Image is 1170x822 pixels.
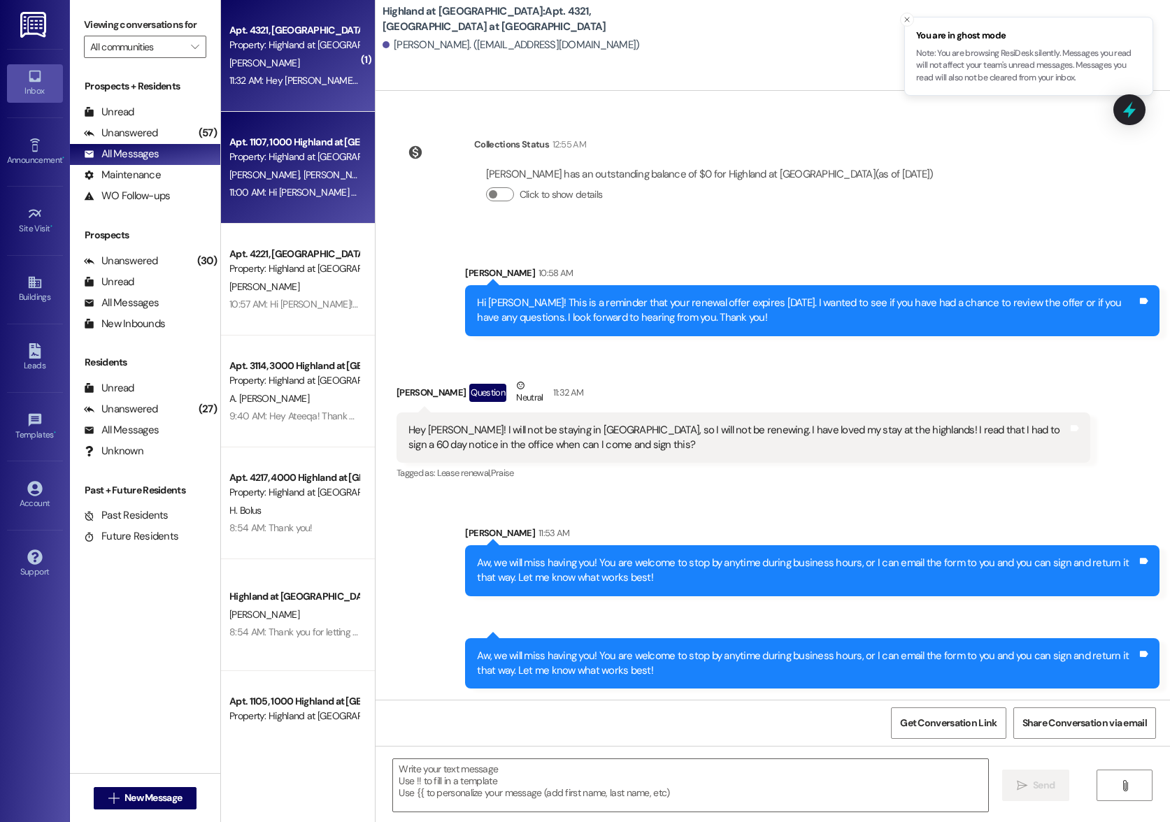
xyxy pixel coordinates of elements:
[84,296,159,310] div: All Messages
[108,793,119,804] i: 
[891,707,1006,739] button: Get Conversation Link
[229,168,304,181] span: [PERSON_NAME]
[1017,780,1027,791] i: 
[229,247,359,261] div: Apt. 4221, [GEOGRAPHIC_DATA] at [GEOGRAPHIC_DATA]
[70,483,220,498] div: Past + Future Residents
[62,153,64,163] span: •
[1002,770,1070,801] button: Send
[84,254,158,268] div: Unanswered
[1120,780,1130,791] i: 
[229,150,359,164] div: Property: Highland at [GEOGRAPHIC_DATA]
[84,105,134,120] div: Unread
[535,526,570,540] div: 11:53 AM
[229,709,359,723] div: Property: Highland at [GEOGRAPHIC_DATA]
[486,167,934,182] div: [PERSON_NAME] has an outstanding balance of $0 for Highland at [GEOGRAPHIC_DATA] (as of [DATE])
[1033,778,1055,793] span: Send
[229,521,313,534] div: 8:54 AM: Thank you!
[7,202,63,240] a: Site Visit •
[303,168,373,181] span: [PERSON_NAME]
[916,48,1141,85] p: Note: You are browsing ResiDesk silently. Messages you read will not affect your team's unread me...
[465,266,1160,285] div: [PERSON_NAME]
[84,508,169,523] div: Past Residents
[84,317,165,331] div: New Inbounds
[474,137,549,152] div: Collections Status
[408,423,1069,453] div: Hey [PERSON_NAME]! I will not be staying in [GEOGRAPHIC_DATA], so I will not be renewing. I have ...
[229,23,359,38] div: Apt. 4321, [GEOGRAPHIC_DATA] at [GEOGRAPHIC_DATA]
[84,168,161,182] div: Maintenance
[70,79,220,94] div: Prospects + Residents
[7,477,63,514] a: Account
[84,126,158,140] div: Unanswered
[84,189,170,203] div: WO Follow-ups
[7,339,63,377] a: Leads
[194,250,220,272] div: (30)
[84,423,159,438] div: All Messages
[229,261,359,276] div: Property: Highland at [GEOGRAPHIC_DATA]
[84,147,159,161] div: All Messages
[229,626,389,638] div: 8:54 AM: Thank you for letting us know!
[20,12,49,38] img: ResiDesk Logo
[54,428,56,438] span: •
[195,398,220,420] div: (27)
[383,4,662,34] b: Highland at [GEOGRAPHIC_DATA]: Apt. 4321, [GEOGRAPHIC_DATA] at [GEOGRAPHIC_DATA]
[229,470,359,485] div: Apt. 4217, 4000 Highland at [GEOGRAPHIC_DATA]
[229,608,299,621] span: [PERSON_NAME]
[7,545,63,583] a: Support
[191,41,199,52] i: 
[520,187,602,202] label: Click to show details
[70,355,220,370] div: Residents
[229,589,359,604] div: Highland at [GEOGRAPHIC_DATA]
[229,392,309,405] span: A. [PERSON_NAME]
[229,298,1131,310] div: 10:57 AM: Hi [PERSON_NAME]! This is a reminder that your renewal offer expires [DATE]. I wanted t...
[229,135,359,150] div: Apt. 1107, 1000 Highland at [GEOGRAPHIC_DATA]
[7,271,63,308] a: Buildings
[900,716,997,730] span: Get Conversation Link
[84,275,134,289] div: Unread
[94,787,197,809] button: New Message
[84,444,143,459] div: Unknown
[535,266,573,280] div: 10:58 AM
[70,228,220,243] div: Prospects
[513,378,545,408] div: Neutral
[397,463,1091,483] div: Tagged as:
[90,36,184,58] input: All communities
[50,222,52,231] span: •
[229,74,1135,87] div: 11:32 AM: Hey [PERSON_NAME]! I will not be staying in [GEOGRAPHIC_DATA], so I will not be renewin...
[477,649,1137,679] div: Aw, we will miss having you! You are welcome to stop by anytime during business hours, or I can e...
[229,38,359,52] div: Property: Highland at [GEOGRAPHIC_DATA]
[477,556,1137,586] div: Aw, we will miss having you! You are welcome to stop by anytime during business hours, or I can e...
[550,385,584,400] div: 11:32 AM
[469,384,506,401] div: Question
[229,410,837,422] div: 9:40 AM: Hey Ateeqa! Thank you for reaching out. Other residents did arrive in the gym on [DATE],...
[916,29,1141,43] span: You are in ghost mode
[229,57,299,69] span: [PERSON_NAME]
[229,359,359,373] div: Apt. 3114, 3000 Highland at [GEOGRAPHIC_DATA]
[195,122,220,144] div: (57)
[437,467,491,479] span: Lease renewal ,
[84,529,178,544] div: Future Residents
[900,13,914,27] button: Close toast
[397,378,1091,412] div: [PERSON_NAME]
[491,467,514,479] span: Praise
[229,694,359,709] div: Apt. 1105, 1000 Highland at [GEOGRAPHIC_DATA]
[477,296,1137,326] div: Hi [PERSON_NAME]! This is a reminder that your renewal offer expires [DATE]. I wanted to see if y...
[383,38,640,52] div: [PERSON_NAME]. ([EMAIL_ADDRESS][DOMAIN_NAME])
[229,485,359,500] div: Property: Highland at [GEOGRAPHIC_DATA]
[549,137,586,152] div: 12:55 AM
[84,402,158,417] div: Unanswered
[465,526,1160,545] div: [PERSON_NAME]
[84,14,206,36] label: Viewing conversations for
[84,381,134,396] div: Unread
[229,280,299,293] span: [PERSON_NAME]
[7,64,63,102] a: Inbox
[229,504,261,517] span: H. Bolus
[124,791,182,805] span: New Message
[1022,716,1147,730] span: Share Conversation via email
[7,408,63,446] a: Templates •
[1013,707,1156,739] button: Share Conversation via email
[229,373,359,388] div: Property: Highland at [GEOGRAPHIC_DATA]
